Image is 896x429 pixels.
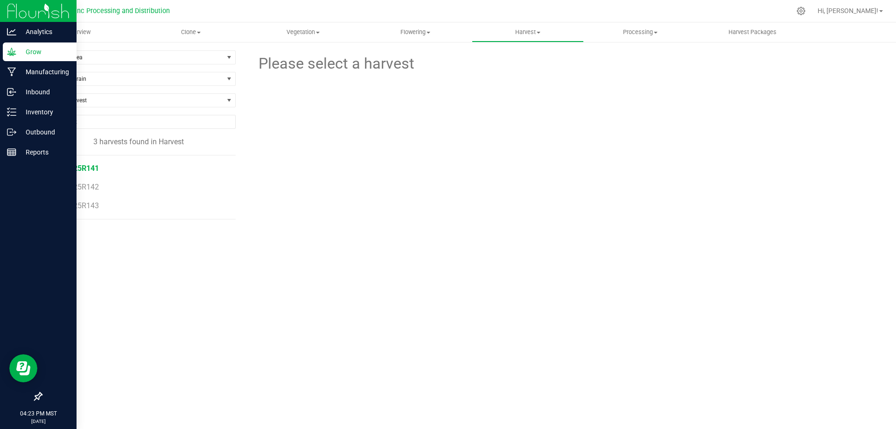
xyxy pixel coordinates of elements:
span: Find a Harvest [42,94,224,107]
p: Inventory [16,106,72,118]
span: 081625R142 [56,183,99,191]
a: Flowering [359,22,472,42]
p: Manufacturing [16,66,72,77]
p: Grow [16,46,72,57]
span: Overview [54,28,103,36]
a: Harvest Packages [696,22,809,42]
span: 082425R143 [56,201,99,210]
a: Overview [22,22,135,42]
p: Analytics [16,26,72,37]
inline-svg: Reports [7,148,16,157]
span: Processing [584,28,696,36]
p: Inbound [16,86,72,98]
inline-svg: Inbound [7,87,16,97]
inline-svg: Inventory [7,107,16,117]
inline-svg: Analytics [7,27,16,36]
inline-svg: Outbound [7,127,16,137]
inline-svg: Manufacturing [7,67,16,77]
span: Harvest [472,28,584,36]
input: NO DATA FOUND [42,115,235,128]
span: Filter by Strain [42,72,224,85]
span: Hi, [PERSON_NAME]! [818,7,878,14]
span: 080825R141 [56,164,99,173]
span: select [224,51,235,64]
p: Outbound [16,127,72,138]
p: [DATE] [4,418,72,425]
span: Clone [135,28,247,36]
a: Processing [584,22,696,42]
span: Please select a harvest [257,52,414,75]
div: 3 harvests found in Harvest [41,136,236,148]
p: Reports [16,147,72,158]
span: Filter by area [42,51,224,64]
a: Harvest [472,22,584,42]
a: Vegetation [247,22,359,42]
span: Vegetation [247,28,359,36]
span: Globe Farmacy Inc Processing and Distribution [27,7,170,15]
span: Flowering [360,28,471,36]
p: 04:23 PM MST [4,409,72,418]
span: Harvest Packages [716,28,789,36]
div: Manage settings [795,7,807,15]
iframe: Resource center [9,354,37,382]
a: Clone [135,22,247,42]
inline-svg: Grow [7,47,16,56]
